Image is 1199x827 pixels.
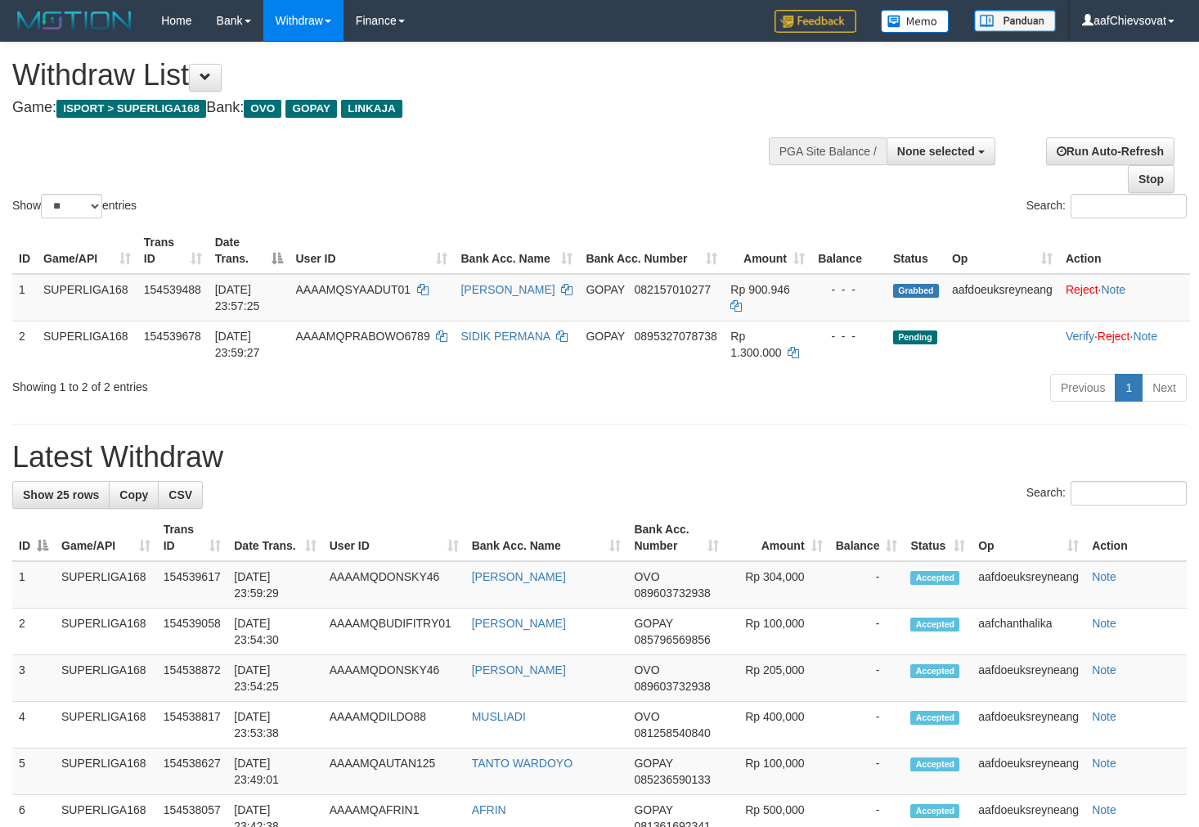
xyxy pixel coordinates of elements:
td: Rp 100,000 [725,609,829,655]
span: AAAAMQPRABOWO6789 [296,330,430,343]
a: Verify [1066,330,1094,343]
td: - [829,609,905,655]
th: Balance: activate to sort column ascending [829,515,905,561]
td: AAAAMQDONSKY46 [323,655,465,702]
span: Copy 089603732938 to clipboard [634,680,710,693]
span: Grabbed [893,284,939,298]
span: CSV [168,488,192,501]
th: Action [1085,515,1187,561]
th: Trans ID: activate to sort column ascending [157,515,228,561]
a: Previous [1050,374,1116,402]
span: OVO [634,710,659,723]
td: [DATE] 23:54:25 [227,655,322,702]
th: Date Trans.: activate to sort column descending [209,227,290,274]
a: 1 [1115,374,1143,402]
span: Accepted [910,664,959,678]
th: Op: activate to sort column ascending [972,515,1085,561]
a: MUSLIADI [472,710,526,723]
div: Showing 1 to 2 of 2 entries [12,372,487,395]
span: Accepted [910,711,959,725]
span: Accepted [910,571,959,585]
a: Reject [1098,330,1130,343]
td: aafdoeuksreyneang [972,748,1085,795]
span: GOPAY [586,283,624,296]
td: · [1059,274,1190,321]
span: Copy 0895327078738 to clipboard [635,330,717,343]
td: · · [1059,321,1190,367]
th: ID: activate to sort column descending [12,515,55,561]
button: None selected [887,137,995,165]
td: - [829,702,905,748]
td: - [829,748,905,795]
span: Accepted [910,804,959,818]
a: Note [1092,663,1116,676]
h1: Latest Withdraw [12,441,1187,474]
td: SUPERLIGA168 [55,561,157,609]
span: Pending [893,330,937,344]
td: aafchanthalika [972,609,1085,655]
a: Run Auto-Refresh [1046,137,1174,165]
td: [DATE] 23:53:38 [227,702,322,748]
td: [DATE] 23:59:29 [227,561,322,609]
td: 154538872 [157,655,228,702]
span: OVO [634,663,659,676]
td: 4 [12,702,55,748]
span: GOPAY [586,330,624,343]
a: Note [1092,710,1116,723]
span: Show 25 rows [23,488,99,501]
span: Rp 900.946 [730,283,789,296]
a: Note [1092,803,1116,816]
div: - - - [818,281,880,298]
td: - [829,561,905,609]
th: User ID: activate to sort column ascending [323,515,465,561]
span: Copy [119,488,148,501]
th: Balance [811,227,887,274]
th: Trans ID: activate to sort column ascending [137,227,209,274]
input: Search: [1071,194,1187,218]
td: 1 [12,561,55,609]
th: Bank Acc. Number: activate to sort column ascending [627,515,725,561]
img: panduan.png [974,10,1056,32]
td: [DATE] 23:49:01 [227,748,322,795]
a: Note [1092,617,1116,630]
select: Showentries [41,194,102,218]
a: TANTO WARDOYO [472,757,573,770]
img: Feedback.jpg [775,10,856,33]
th: Bank Acc. Name: activate to sort column ascending [454,227,579,274]
span: [DATE] 23:59:27 [215,330,260,359]
td: SUPERLIGA168 [55,609,157,655]
span: Rp 1.300.000 [730,330,781,359]
a: [PERSON_NAME] [472,617,566,630]
th: Amount: activate to sort column ascending [725,515,829,561]
div: - - - [818,328,880,344]
td: aafdoeuksreyneang [972,655,1085,702]
span: Copy 081258540840 to clipboard [634,726,710,739]
a: Stop [1128,165,1174,193]
td: 5 [12,748,55,795]
td: 1 [12,274,37,321]
a: CSV [158,481,203,509]
span: ISPORT > SUPERLIGA168 [56,100,206,118]
td: aafdoeuksreyneang [945,274,1059,321]
img: Button%20Memo.svg [881,10,950,33]
span: Copy 085796569856 to clipboard [634,633,710,646]
a: [PERSON_NAME] [472,570,566,583]
td: - [829,655,905,702]
th: Action [1059,227,1190,274]
a: [PERSON_NAME] [472,663,566,676]
td: Rp 100,000 [725,748,829,795]
span: GOPAY [634,757,672,770]
td: AAAAMQDONSKY46 [323,561,465,609]
th: User ID: activate to sort column ascending [290,227,455,274]
td: 2 [12,321,37,367]
td: 154538817 [157,702,228,748]
a: Note [1092,570,1116,583]
a: Note [1101,283,1125,296]
th: Game/API: activate to sort column ascending [55,515,157,561]
td: SUPERLIGA168 [55,702,157,748]
span: AAAAMQSYAADUT01 [296,283,411,296]
a: Show 25 rows [12,481,110,509]
span: GOPAY [634,617,672,630]
a: Copy [109,481,159,509]
label: Show entries [12,194,137,218]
